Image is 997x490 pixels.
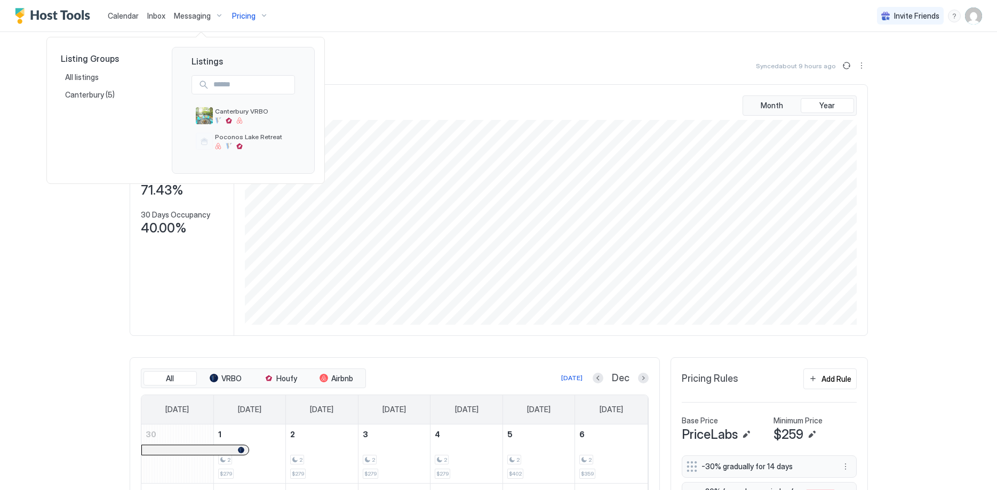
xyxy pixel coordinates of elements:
[209,76,294,94] input: Input Field
[181,56,306,67] span: Listings
[215,107,291,115] span: Canterbury VRBO
[61,53,155,64] span: Listing Groups
[106,90,115,100] span: (5)
[65,90,106,100] span: Canterbury
[65,73,100,82] span: All listings
[215,133,291,141] span: Poconos Lake Retreat
[11,454,36,479] iframe: Intercom live chat
[196,107,213,124] div: listing image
